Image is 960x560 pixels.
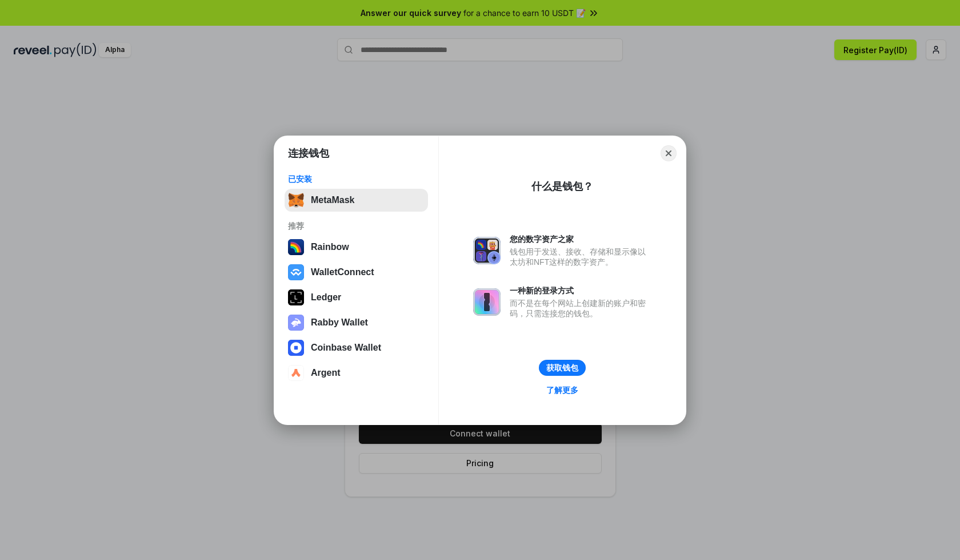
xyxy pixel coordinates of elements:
[288,174,425,184] div: 已安装
[539,383,585,398] a: 了解更多
[311,195,354,205] div: MetaMask
[288,340,304,356] img: svg+xml,%3Csvg%20width%3D%2228%22%20height%3D%2228%22%20viewBox%3D%220%200%2028%2028%22%20fill%3D...
[510,234,651,244] div: 您的数字资产之家
[288,239,304,255] img: svg+xml,%3Csvg%20width%3D%22120%22%20height%3D%22120%22%20viewBox%3D%220%200%20120%20120%22%20fil...
[288,264,304,280] img: svg+xml,%3Csvg%20width%3D%2228%22%20height%3D%2228%22%20viewBox%3D%220%200%2028%2028%22%20fill%3D...
[288,315,304,331] img: svg+xml,%3Csvg%20xmlns%3D%22http%3A%2F%2Fwww.w3.org%2F2000%2Fsvg%22%20fill%3D%22none%22%20viewBox...
[288,365,304,381] img: svg+xml,%3Csvg%20width%3D%2228%22%20height%3D%2228%22%20viewBox%3D%220%200%2028%2028%22%20fill%3D...
[311,317,368,328] div: Rabby Wallet
[311,368,341,378] div: Argent
[285,286,428,309] button: Ledger
[311,343,381,353] div: Coinbase Wallet
[285,336,428,359] button: Coinbase Wallet
[510,247,651,267] div: 钱包用于发送、接收、存储和显示像以太坊和NFT这样的数字资产。
[288,192,304,208] img: svg+xml,%3Csvg%20fill%3D%22none%22%20height%3D%2233%22%20viewBox%3D%220%200%2035%2033%22%20width%...
[288,289,304,305] img: svg+xml,%3Csvg%20xmlns%3D%22http%3A%2F%2Fwww.w3.org%2F2000%2Fsvg%22%20width%3D%2228%22%20height%3...
[473,288,501,316] img: svg+xml,%3Csvg%20xmlns%3D%22http%3A%2F%2Fwww.w3.org%2F2000%2Fsvg%22%20fill%3D%22none%22%20viewBox...
[285,362,428,384] button: Argent
[311,242,349,252] div: Rainbow
[546,363,578,373] div: 获取钱包
[510,285,651,296] div: 一种新的登录方式
[288,146,329,160] h1: 连接钱包
[285,236,428,259] button: Rainbow
[473,237,501,264] img: svg+xml,%3Csvg%20xmlns%3D%22http%3A%2F%2Fwww.w3.org%2F2000%2Fsvg%22%20fill%3D%22none%22%20viewBox...
[311,267,374,277] div: WalletConnect
[661,145,677,161] button: Close
[531,180,593,193] div: 什么是钱包？
[539,360,586,376] button: 获取钱包
[285,311,428,334] button: Rabby Wallet
[285,189,428,212] button: MetaMask
[311,292,341,303] div: Ledger
[510,298,651,319] div: 而不是在每个网站上创建新的账户和密码，只需连接您的钱包。
[546,385,578,395] div: 了解更多
[285,261,428,284] button: WalletConnect
[288,221,425,231] div: 推荐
